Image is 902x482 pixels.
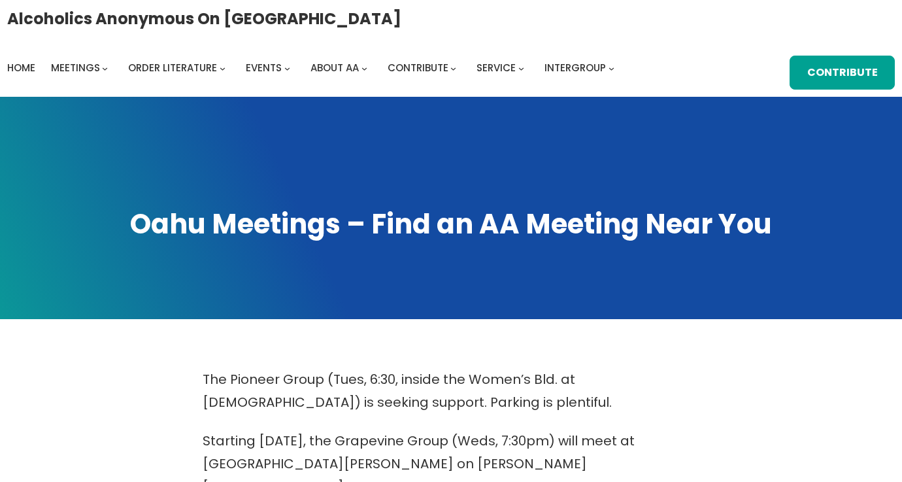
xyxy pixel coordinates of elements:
[7,5,401,33] a: Alcoholics Anonymous on [GEOGRAPHIC_DATA]
[310,61,359,75] span: About AA
[476,59,516,77] a: Service
[102,65,108,71] button: Meetings submenu
[609,65,614,71] button: Intergroup submenu
[246,59,282,77] a: Events
[450,65,456,71] button: Contribute submenu
[361,65,367,71] button: About AA submenu
[284,65,290,71] button: Events submenu
[220,65,225,71] button: Order Literature submenu
[544,61,606,75] span: Intergroup
[203,368,699,414] p: The Pioneer Group (Tues, 6:30, inside the Women’s Bld. at [DEMOGRAPHIC_DATA]) is seeking support....
[388,61,448,75] span: Contribute
[246,61,282,75] span: Events
[310,59,359,77] a: About AA
[388,59,448,77] a: Contribute
[476,61,516,75] span: Service
[13,206,889,243] h1: Oahu Meetings – Find an AA Meeting Near You
[7,59,35,77] a: Home
[7,59,619,77] nav: Intergroup
[518,65,524,71] button: Service submenu
[51,59,100,77] a: Meetings
[790,56,895,90] a: Contribute
[128,61,217,75] span: Order Literature
[7,61,35,75] span: Home
[544,59,606,77] a: Intergroup
[51,61,100,75] span: Meetings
